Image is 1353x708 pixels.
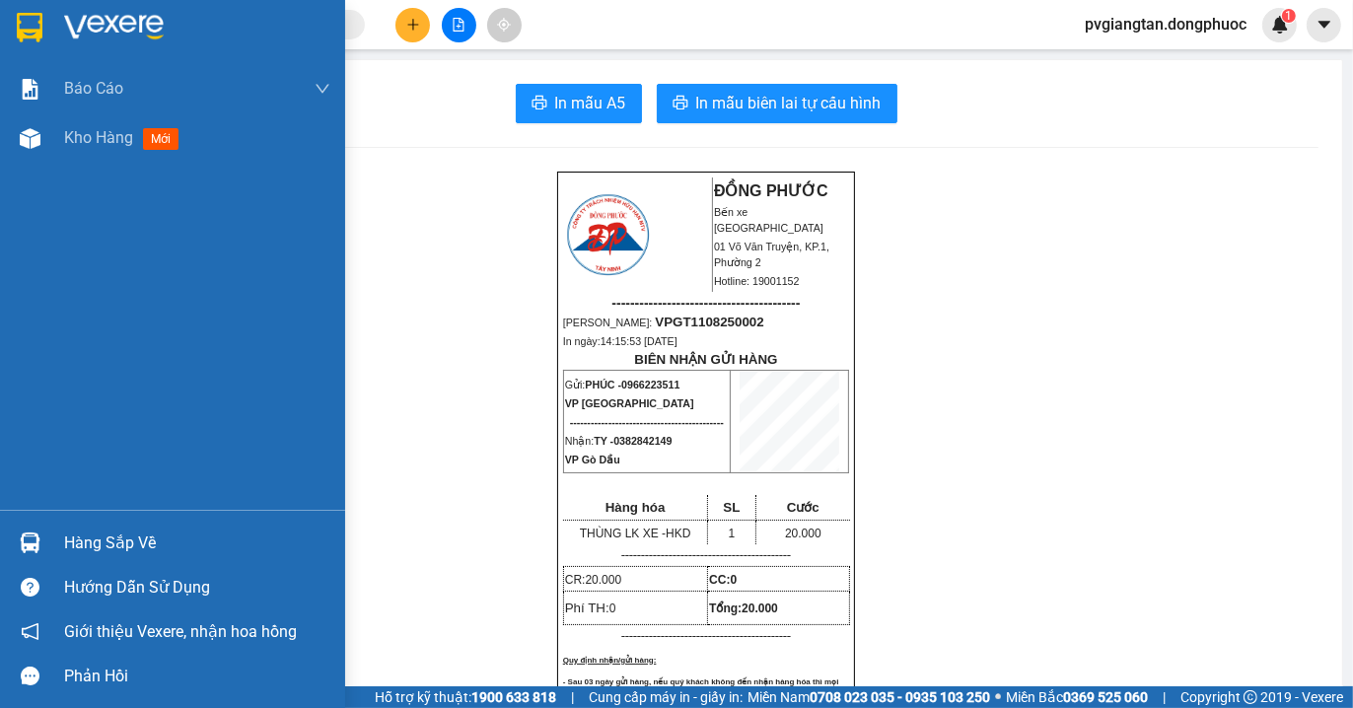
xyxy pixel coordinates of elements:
span: Hotline: 19001152 [156,88,242,100]
span: Cước [787,500,819,515]
button: file-add [442,8,476,42]
div: Phản hồi [64,662,330,691]
span: 0382842149 [613,435,672,447]
span: Bến xe [GEOGRAPHIC_DATA] [714,206,823,234]
span: [PERSON_NAME]: [6,127,207,139]
span: 01 Võ Văn Truyện, KP.1, Phường 2 [714,241,829,268]
span: VP Gò Dầu [565,454,620,465]
span: mới [143,128,178,150]
span: 20.000 [742,602,778,615]
img: warehouse-icon [20,532,40,553]
div: Hướng dẫn sử dụng [64,573,330,602]
button: aim [487,8,522,42]
span: PHÚC - [585,379,679,390]
span: printer [532,95,547,113]
span: Hỗ trợ kỹ thuật: [375,686,556,708]
span: caret-down [1316,16,1333,34]
strong: CC: [709,573,737,587]
span: notification [21,622,39,641]
span: Nhận: [565,435,673,447]
span: In ngày: [563,335,677,347]
span: Hotline: 19001152 [714,275,800,287]
strong: 0369 525 060 [1063,689,1148,705]
span: 0966223511 [621,379,679,390]
strong: 1900 633 818 [471,689,556,705]
span: file-add [452,18,465,32]
strong: ĐỒNG PHƯỚC [156,11,270,28]
span: Cung cấp máy in - giấy in: [589,686,743,708]
span: Phí TH: [565,601,616,615]
span: Quy định nhận/gửi hàng: [563,656,657,665]
span: Gửi: [565,379,680,390]
span: In mẫu A5 [555,91,626,115]
p: ------------------------------------------- [563,628,849,644]
span: HKD [666,527,690,540]
span: -------------------------------------------- [570,416,724,428]
img: warehouse-icon [20,128,40,149]
span: - Sau 03 ngày gửi hàng, nếu quý khách không đến nhận hàng hóa thì mọi khiếu nại công ty sẽ không ... [563,677,839,708]
img: logo [564,191,652,278]
span: | [571,686,574,708]
span: 20.000 [785,527,821,540]
span: down [315,81,330,97]
span: message [21,667,39,685]
button: caret-down [1307,8,1341,42]
strong: 0708 023 035 - 0935 103 250 [810,689,990,705]
img: icon-new-feature [1271,16,1289,34]
span: 1 [729,527,736,540]
span: ----------------------------------------- [611,295,800,311]
span: 14:15:53 [DATE] [43,143,120,155]
span: 0 [609,602,616,615]
span: Tổng: [709,602,778,615]
span: VPGT1108250002 [655,315,763,329]
span: 14:15:53 [DATE] [601,335,677,347]
span: ----------------------------------------- [53,106,242,122]
img: logo-vxr [17,13,42,42]
span: VP [GEOGRAPHIC_DATA] [565,397,694,409]
span: 1 [1285,9,1292,23]
span: CR: [565,573,621,587]
img: solution-icon [20,79,40,100]
span: THÙNG LK XE - [580,527,691,540]
span: 0 [731,573,738,587]
strong: ĐỒNG PHƯỚC [714,182,828,199]
span: 01 Võ Văn Truyện, KP.1, Phường 2 [156,59,271,84]
span: TY - [594,435,672,447]
span: Hàng hóa [605,500,666,515]
span: [PERSON_NAME]: [563,317,764,328]
sup: 1 [1282,9,1296,23]
div: Hàng sắp về [64,529,330,558]
span: question-circle [21,578,39,597]
span: plus [406,18,420,32]
button: printerIn mẫu A5 [516,84,642,123]
button: plus [395,8,430,42]
span: Miền Nam [748,686,990,708]
span: Giới thiệu Vexere, nhận hoa hồng [64,619,297,644]
span: copyright [1244,690,1257,704]
span: | [1163,686,1166,708]
span: ⚪️ [995,693,1001,701]
span: Kho hàng [64,128,133,147]
button: printerIn mẫu biên lai tự cấu hình [657,84,897,123]
span: Báo cáo [64,76,123,101]
span: In ngày: [6,143,120,155]
span: pvgiangtan.dongphuoc [1069,12,1262,36]
span: SL [723,500,740,515]
img: logo [7,12,95,99]
strong: BIÊN NHẬN GỬI HÀNG [634,352,777,367]
span: printer [673,95,688,113]
span: aim [497,18,511,32]
span: In mẫu biên lai tự cấu hình [696,91,882,115]
span: VPGT1108250002 [99,125,207,140]
p: ------------------------------------------- [563,547,849,563]
span: Bến xe [GEOGRAPHIC_DATA] [156,32,265,56]
span: Miền Bắc [1006,686,1148,708]
span: 20.000 [585,573,621,587]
